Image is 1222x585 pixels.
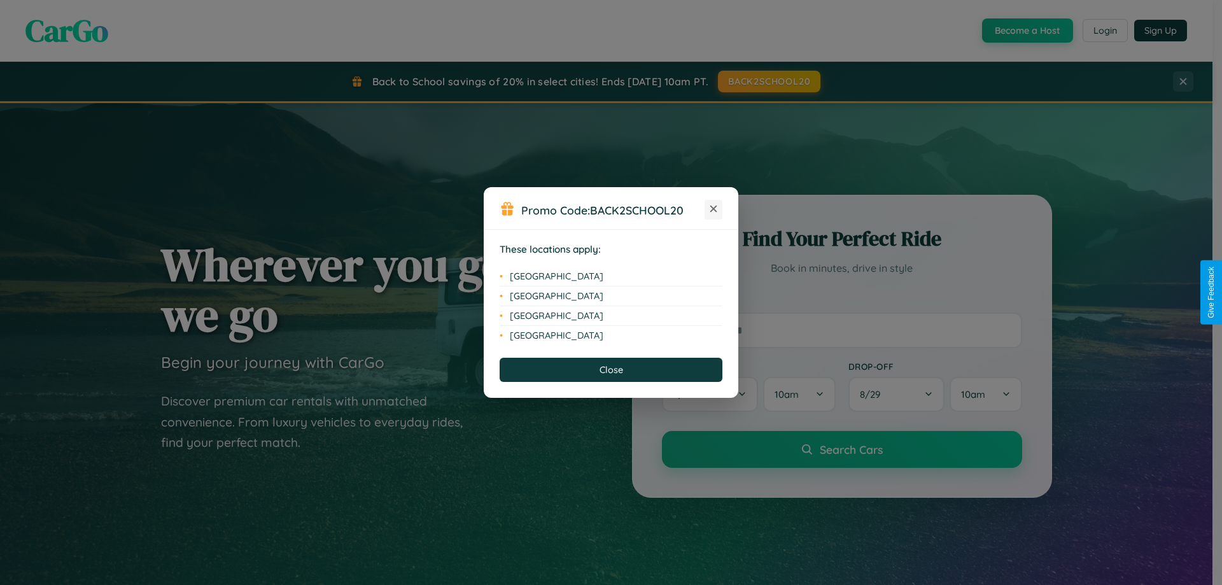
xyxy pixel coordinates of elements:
button: Close [500,358,722,382]
div: Give Feedback [1207,267,1216,318]
b: BACK2SCHOOL20 [590,203,684,217]
li: [GEOGRAPHIC_DATA] [500,306,722,326]
li: [GEOGRAPHIC_DATA] [500,286,722,306]
li: [GEOGRAPHIC_DATA] [500,267,722,286]
li: [GEOGRAPHIC_DATA] [500,326,722,345]
strong: These locations apply: [500,243,601,255]
h3: Promo Code: [521,203,705,217]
